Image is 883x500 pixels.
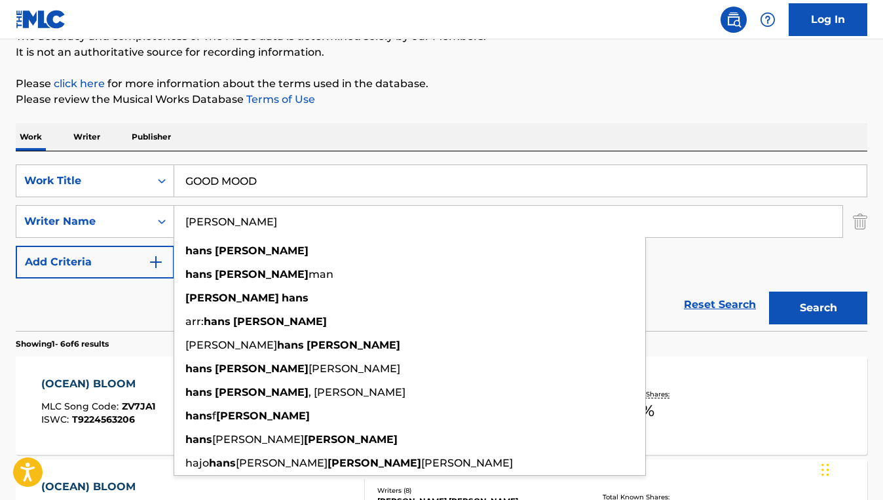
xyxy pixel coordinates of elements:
[24,214,142,229] div: Writer Name
[755,7,781,33] div: Help
[16,76,867,92] p: Please for more information about the terms used in the database.
[821,450,829,490] div: Drag
[328,457,421,469] strong: [PERSON_NAME]
[128,123,175,151] p: Publisher
[16,356,867,455] a: (OCEAN) BLOOMMLC Song Code:ZV7JA1ISWC:T9224563206Writers (8)[PERSON_NAME] [PERSON_NAME], [PERSON_...
[54,77,105,90] a: click here
[16,45,867,60] p: It is not an authoritative source for recording information.
[185,315,204,328] span: arr:
[185,386,212,398] strong: hans
[16,10,66,29] img: MLC Logo
[236,457,328,469] span: [PERSON_NAME]
[721,7,747,33] a: Public Search
[212,433,304,446] span: [PERSON_NAME]
[421,457,513,469] span: [PERSON_NAME]
[309,386,405,398] span: , [PERSON_NAME]
[726,12,742,28] img: search
[216,410,310,422] strong: [PERSON_NAME]
[282,292,309,304] strong: hans
[185,457,209,469] span: hajo
[769,292,867,324] button: Search
[277,339,304,351] strong: hans
[185,433,212,446] strong: hans
[215,362,309,375] strong: [PERSON_NAME]
[309,268,333,280] span: man
[185,410,212,422] strong: hans
[853,205,867,238] img: Delete Criterion
[148,254,164,270] img: 9d2ae6d4665cec9f34b9.svg
[41,376,155,392] div: (OCEAN) BLOOM
[233,315,327,328] strong: [PERSON_NAME]
[377,486,567,495] div: Writers ( 8 )
[215,386,309,398] strong: [PERSON_NAME]
[16,92,867,107] p: Please review the Musical Works Database
[41,400,122,412] span: MLC Song Code :
[16,123,46,151] p: Work
[212,410,216,422] span: f
[16,338,109,350] p: Showing 1 - 6 of 6 results
[185,268,212,280] strong: hans
[789,3,867,36] a: Log In
[817,437,883,500] iframe: Chat Widget
[41,479,158,495] div: (OCEAN) BLOOM
[185,362,212,375] strong: hans
[307,339,400,351] strong: [PERSON_NAME]
[309,362,400,375] span: [PERSON_NAME]
[677,290,762,319] a: Reset Search
[24,173,142,189] div: Work Title
[185,292,279,304] strong: [PERSON_NAME]
[16,246,174,279] button: Add Criteria
[204,315,231,328] strong: hans
[215,268,309,280] strong: [PERSON_NAME]
[16,164,867,331] form: Search Form
[209,457,236,469] strong: hans
[244,93,315,106] a: Terms of Use
[41,413,72,425] span: ISWC :
[122,400,155,412] span: ZV7JA1
[69,123,104,151] p: Writer
[760,12,776,28] img: help
[72,413,135,425] span: T9224563206
[185,339,277,351] span: [PERSON_NAME]
[185,244,212,257] strong: hans
[304,433,398,446] strong: [PERSON_NAME]
[215,244,309,257] strong: [PERSON_NAME]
